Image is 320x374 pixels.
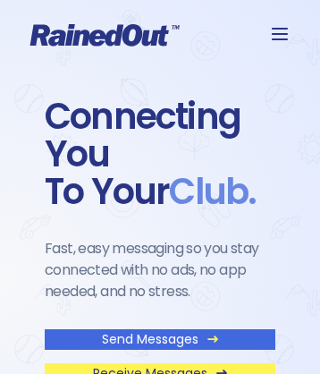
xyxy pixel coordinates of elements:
div: Fast, easy messaging so you stay connected with no ads, no app needed, and no stress. [45,238,275,302]
span: Club . [169,166,256,217]
a: Send Messages [45,329,275,350]
div: Connecting You To Your [45,98,275,211]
